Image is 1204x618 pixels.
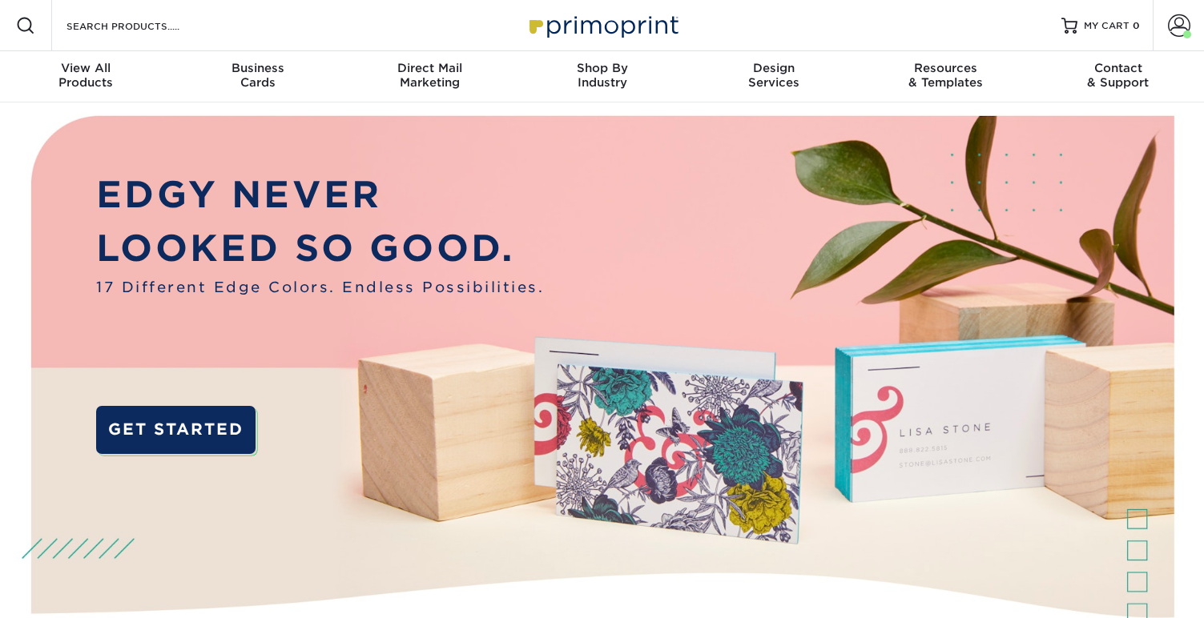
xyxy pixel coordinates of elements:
div: & Templates [860,61,1033,90]
a: Direct MailMarketing [344,51,516,102]
a: BusinessCards [172,51,344,102]
a: GET STARTED [96,406,256,453]
a: Resources& Templates [860,51,1033,102]
a: Contact& Support [1032,51,1204,102]
input: SEARCH PRODUCTS..... [65,16,221,35]
a: DesignServices [688,51,860,102]
span: Business [172,61,344,75]
p: LOOKED SO GOOD. [96,222,544,276]
img: Primoprint [522,8,683,42]
div: Marketing [344,61,516,90]
span: Contact [1032,61,1204,75]
span: MY CART [1084,19,1130,33]
span: Direct Mail [344,61,516,75]
div: Services [688,61,860,90]
a: Shop ByIndustry [516,51,688,102]
div: Industry [516,61,688,90]
span: Design [688,61,860,75]
span: Shop By [516,61,688,75]
span: 17 Different Edge Colors. Endless Possibilities. [96,276,544,298]
p: EDGY NEVER [96,168,544,223]
span: 0 [1133,20,1140,31]
div: & Support [1032,61,1204,90]
span: Resources [860,61,1033,75]
div: Cards [172,61,344,90]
